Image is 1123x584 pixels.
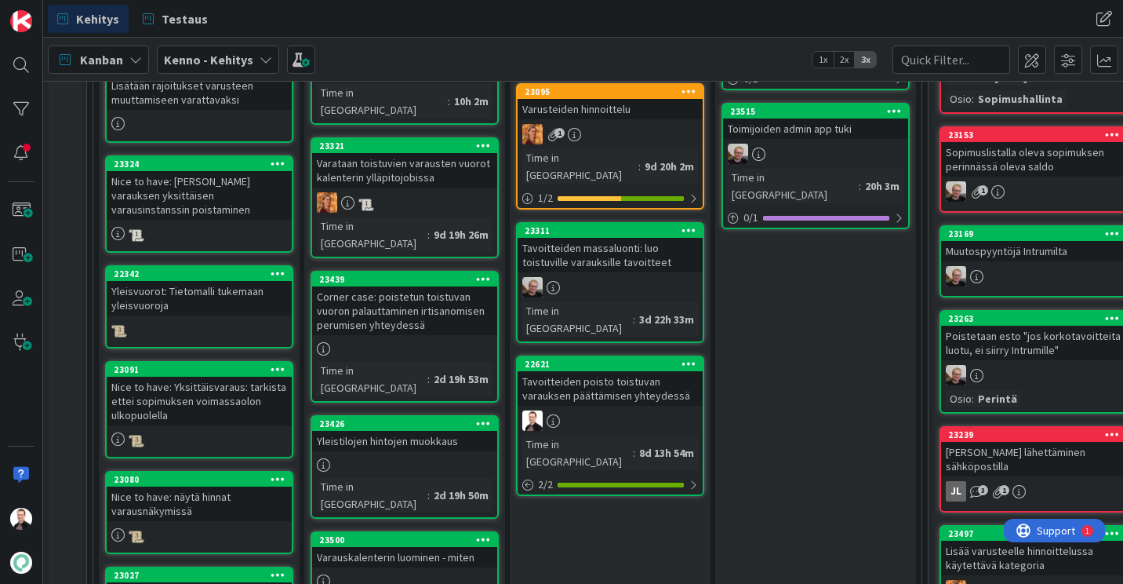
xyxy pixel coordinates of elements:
[427,487,430,504] span: :
[892,46,1010,74] input: Quick Filter...
[312,192,497,213] div: TL
[518,277,703,297] div: JH
[430,226,492,243] div: 9d 19h 26m
[319,418,497,429] div: 23426
[114,364,292,375] div: 23091
[974,390,1021,407] div: Perintä
[317,192,337,213] img: TL
[312,139,497,153] div: 23321
[518,371,703,406] div: Tavoitteiden poisto toistuvan varauksen päättämisen yhteydessä
[525,225,703,236] div: 23311
[76,9,119,28] span: Kehitys
[10,508,32,530] img: VP
[312,272,497,335] div: 23439Corner case: poistetun toistuvan vuoron palauttaminen irtisanomisen perumisen yhteydessä
[107,267,292,281] div: 22342
[312,153,497,188] div: Varataan toistuvien varausten vuorot kalenterin ylläpitojobissa
[107,473,292,487] div: 23080
[312,431,497,451] div: Yleistilojen hintojen muokkaus
[107,568,292,582] div: 23027
[723,104,908,119] div: 23515
[312,287,497,335] div: Corner case: poistetun toistuvan vuoron palauttaminen irtisanomisen perumisen yhteydessä
[812,52,834,68] span: 1x
[82,6,85,19] div: 1
[518,238,703,272] div: Tavoitteiden massaluonti: luo toistuville varauksille tavoitteet
[538,476,553,493] span: 2 / 2
[448,93,450,110] span: :
[641,158,698,175] div: 9d 20h 2m
[522,436,633,470] div: Time in [GEOGRAPHIC_DATA]
[319,274,497,285] div: 23439
[522,149,638,184] div: Time in [GEOGRAPHIC_DATA]
[319,535,497,546] div: 23500
[107,61,292,110] div: Lisätään rajoitukset varusteen muuttamiseen varattavaksi
[430,370,492,388] div: 2d 19h 53m
[522,302,633,337] div: Time in [GEOGRAPHIC_DATA]
[317,217,427,252] div: Time in [GEOGRAPHIC_DATA]
[312,417,497,431] div: 23426
[730,106,908,117] div: 23515
[114,268,292,279] div: 22342
[518,124,703,144] div: TL
[978,185,988,195] span: 1
[107,377,292,425] div: Nice to have: Yksittäisvaraus: tarkista ettei sopimuksen voimassaolon ulkopuolella
[522,124,543,144] img: TL
[859,177,861,195] span: :
[107,363,292,377] div: 23091
[114,159,292,170] div: 23324
[430,487,492,504] div: 2d 19h 50m
[635,311,698,328] div: 3d 22h 33m
[107,267,292,316] div: 22342Yleisvuorot: Tietomalli tukemaan yleisvuoroja
[972,390,974,407] span: :
[317,362,427,396] div: Time in [GEOGRAPHIC_DATA]
[538,190,553,206] span: 1 / 2
[312,272,497,287] div: 23439
[10,10,32,32] img: Visit kanbanzone.com
[312,547,497,568] div: Varauskalenterin luominen - miten
[946,390,972,407] div: Osio
[834,52,855,68] span: 2x
[48,5,129,33] a: Kehitys
[723,119,908,139] div: Toimijoiden admin app tuki
[162,9,208,28] span: Testaus
[946,90,972,108] div: Osio
[133,5,217,33] a: Testaus
[80,50,123,69] span: Kanban
[427,370,430,388] span: :
[427,226,430,243] span: :
[522,277,543,297] img: JH
[861,177,903,195] div: 20h 3m
[518,357,703,406] div: 22621Tavoitteiden poisto toistuvan varauksen päättämisen yhteydessä
[518,188,703,208] div: 1/2
[312,139,497,188] div: 23321Varataan toistuvien varausten vuorot kalenterin ylläpitojobissa
[946,266,966,287] img: JH
[972,90,974,108] span: :
[638,158,641,175] span: :
[855,52,876,68] span: 3x
[518,224,703,272] div: 23311Tavoitteiden massaluonti: luo toistuville varauksille tavoitteet
[999,485,1009,495] span: 1
[10,552,32,574] img: avatar
[114,474,292,485] div: 23080
[518,357,703,371] div: 22621
[518,99,703,119] div: Varusteiden hinnoittelu
[107,363,292,425] div: 23091Nice to have: Yksittäisvaraus: tarkista ettei sopimuksen voimassaolon ulkopuolella
[723,208,908,228] div: 0/1
[525,86,703,97] div: 23095
[107,75,292,110] div: Lisätään rajoitukset varusteen muuttamiseen varattavaksi
[312,533,497,547] div: 23500
[518,411,703,431] div: VP
[978,485,988,495] span: 3
[522,411,543,431] img: VP
[107,157,292,171] div: 23324
[946,181,966,202] img: JH
[723,144,908,164] div: JH
[728,144,748,164] img: JH
[723,104,908,139] div: 23515Toimijoiden admin app tuki
[728,169,859,203] div: Time in [GEOGRAPHIC_DATA]
[743,210,758,226] span: 0 / 1
[633,311,635,328] span: :
[946,365,966,385] img: JH
[525,359,703,370] div: 22621
[317,84,448,119] div: Time in [GEOGRAPHIC_DATA]
[518,475,703,495] div: 2/2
